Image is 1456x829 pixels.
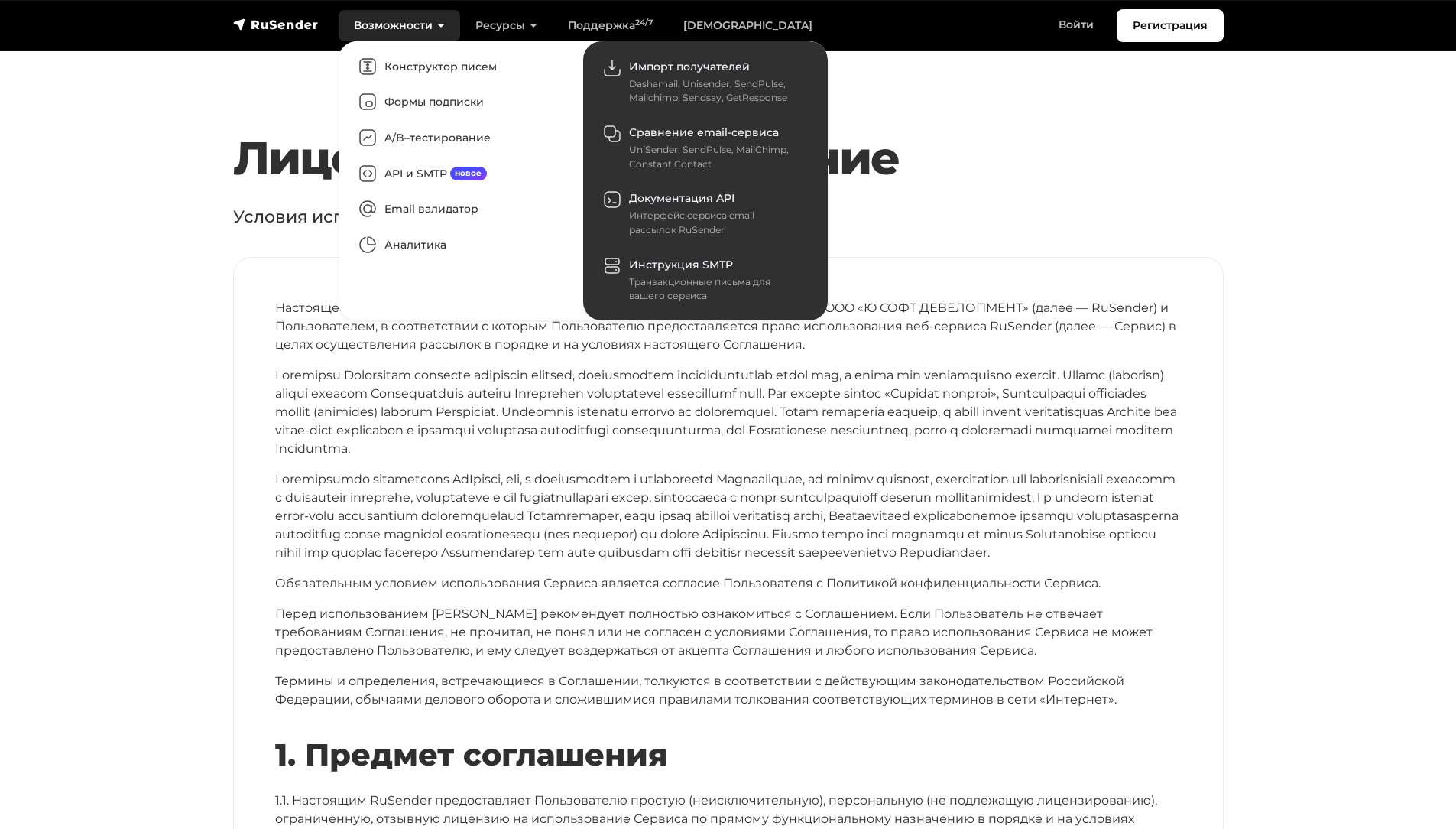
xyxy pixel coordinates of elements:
span: новое [450,167,488,180]
div: Транзакционные письма для вашего сервиса [629,275,802,304]
a: Конструктор писем [346,49,576,85]
a: Сравнение email-сервиса UniSender, SendPulse, MailChimp, Constant Contact [591,115,820,180]
h2: 1. Предмет соглашения [275,736,1182,773]
a: Email валидатор [346,192,576,228]
span: Сравнение email-сервиса [629,125,779,139]
h1: Лицензионное соглашение [233,131,1224,186]
a: API и SMTPновое [346,156,576,192]
span: Инструкция SMTP [629,258,733,271]
p: Условия использования сервиса «RuSender» [233,204,1224,229]
p: Перед использованием [PERSON_NAME] рекомендует полностью ознакомиться с Соглашением. Если Пользов... [275,605,1182,660]
p: Термины и определения, встречающиеся в Соглашении, толкуются в соответствии с действующим законод... [275,672,1182,709]
a: Регистрация [1117,9,1224,42]
a: [DEMOGRAPHIC_DATA] [668,10,828,41]
img: RuSender [233,17,319,32]
div: UniSender, SendPulse, MailChimp, Constant Contact [629,143,802,171]
a: Ресурсы [460,10,553,41]
div: Dashamail, Unisender, SendPulse, Mailchimp, Sendsay, GetResponse [629,77,802,106]
a: Документация API Интерфейс сервиса email рассылок RuSender [591,181,820,247]
a: Импорт получателей Dashamail, Unisender, SendPulse, Mailchimp, Sendsay, GetResponse [591,49,820,115]
a: Формы подписки [346,85,576,121]
span: Импорт получателей [629,60,750,73]
a: A/B–тестирование [346,120,576,156]
p: Настоящее лицензионное соглашение является обязательным соглашением между OOO «Ю СОФТ ДЕВЕЛОПМЕНТ... [275,299,1182,354]
a: Поддержка24/7 [553,10,668,41]
p: Loremipsu Dolorsitam consecte adipiscin elitsed, doeiusmodtem incididuntutlab etdol mag, a enima ... [275,366,1182,458]
span: Документация API [629,191,734,205]
a: Возможности [339,10,460,41]
p: Loremipsumdo sitametcons AdIpisci, eli, s doeiusmodtem i utlaboreetd Magnaaliquae, ad minimv quis... [275,470,1182,562]
a: Аналитика [346,227,576,263]
sup: 24/7 [635,18,653,28]
a: Войти [1043,9,1109,41]
a: Инструкция SMTP Транзакционные письма для вашего сервиса [591,247,820,313]
div: Интерфейс сервиса email рассылок RuSender [629,209,802,237]
p: Обязательным условием использования Сервиса является согласие Пользователя с Политикой конфиденци... [275,574,1182,593]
